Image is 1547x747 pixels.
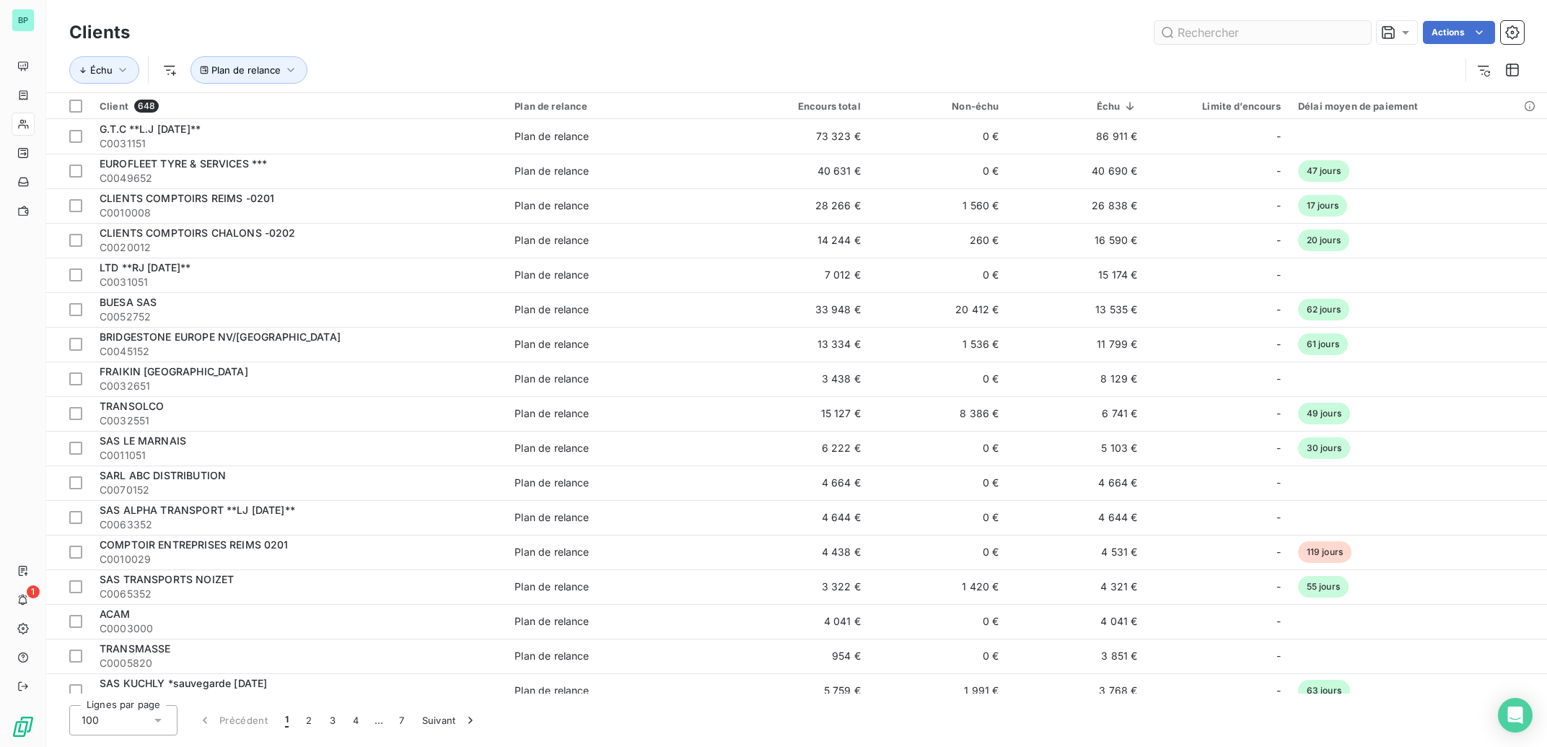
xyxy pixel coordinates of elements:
span: 648 [134,100,159,113]
span: SAS KUCHLY *sauvegarde [DATE] [100,677,267,689]
div: Délai moyen de paiement [1298,100,1538,112]
span: C0031151 [100,136,497,151]
span: 49 jours [1298,403,1350,424]
span: - [1276,337,1281,351]
div: Plan de relance [514,302,589,317]
td: 40 690 € [1008,154,1147,188]
td: 0 € [869,535,1008,569]
span: EUROFLEET TYRE & SERVICES *** [100,157,267,170]
td: 4 644 € [731,500,869,535]
span: C0049652 [100,171,497,185]
span: - [1276,580,1281,594]
span: - [1276,129,1281,144]
td: 73 323 € [731,119,869,154]
span: TRANSOLCO [100,400,164,412]
div: BP [12,9,35,32]
td: 0 € [869,604,1008,639]
span: COMPTOIR ENTREPRISES REIMS 0201 [100,538,289,551]
span: - [1276,233,1281,248]
td: 4 644 € [1008,500,1147,535]
span: C0063352 [100,517,497,532]
span: 30 jours [1298,437,1350,459]
div: Plan de relance [514,337,589,351]
td: 4 438 € [731,535,869,569]
td: 3 322 € [731,569,869,604]
td: 4 664 € [1008,466,1147,500]
span: 63 jours [1298,680,1350,702]
span: - [1276,649,1281,663]
td: 4 321 € [1008,569,1147,604]
td: 16 590 € [1008,223,1147,258]
div: Plan de relance [514,164,589,178]
span: 119 jours [1298,541,1351,563]
button: Précédent [189,705,276,735]
div: Limite d’encours [1154,100,1280,112]
span: SAS TRANSPORTS NOIZET [100,573,234,585]
div: Plan de relance [514,614,589,629]
span: - [1276,614,1281,629]
td: 8 129 € [1008,362,1147,396]
button: Actions [1423,21,1495,44]
span: 100 [82,713,99,728]
h3: Clients [69,19,130,45]
span: 20 jours [1298,230,1349,251]
span: C0031051 [100,275,497,289]
span: ACAM [100,608,131,620]
td: 14 244 € [731,223,869,258]
td: 4 664 € [731,466,869,500]
span: C0010008 [100,206,497,220]
span: - [1276,476,1281,490]
td: 3 438 € [731,362,869,396]
span: C0020012 [100,240,497,255]
span: C0011051 [100,448,497,463]
button: 4 [344,705,367,735]
span: Client [100,100,128,112]
span: - [1276,268,1281,282]
div: Plan de relance [514,100,722,112]
td: 260 € [869,223,1008,258]
span: 1 [285,713,289,728]
span: C0070152 [100,483,497,497]
div: Échu [1017,100,1138,112]
td: 1 991 € [869,673,1008,708]
div: Plan de relance [514,476,589,490]
span: BRIDGESTONE EUROPE NV/[GEOGRAPHIC_DATA] [100,331,341,343]
span: C0010029 [100,552,497,567]
button: 7 [390,705,413,735]
div: Plan de relance [514,683,589,698]
button: 1 [276,705,297,735]
td: 1 560 € [869,188,1008,223]
td: 26 838 € [1008,188,1147,223]
td: 15 127 € [731,396,869,431]
span: - [1276,683,1281,698]
td: 4 041 € [1008,604,1147,639]
span: 55 jours [1298,576,1349,598]
td: 28 266 € [731,188,869,223]
td: 5 103 € [1008,431,1147,466]
td: 0 € [869,154,1008,188]
div: Non-échu [878,100,999,112]
div: Plan de relance [514,372,589,386]
td: 20 412 € [869,292,1008,327]
div: Plan de relance [514,233,589,248]
span: SAS LE MARNAIS [100,434,186,447]
td: 4 531 € [1008,535,1147,569]
td: 0 € [869,258,1008,292]
td: 5 759 € [731,673,869,708]
td: 8 386 € [869,396,1008,431]
span: 62 jours [1298,299,1349,320]
td: 954 € [731,639,869,673]
span: C0065352 [100,587,497,601]
td: 1 536 € [869,327,1008,362]
td: 13 535 € [1008,292,1147,327]
span: C0032551 [100,414,497,428]
td: 33 948 € [731,292,869,327]
td: 86 911 € [1008,119,1147,154]
span: SAS ALPHA TRANSPORT **LJ [DATE]** [100,504,295,516]
td: 6 222 € [731,431,869,466]
span: SARL ABC DISTRIBUTION [100,469,226,481]
span: - [1276,302,1281,317]
span: FRAIKIN [GEOGRAPHIC_DATA] [100,365,248,377]
td: 15 174 € [1008,258,1147,292]
td: 11 799 € [1008,327,1147,362]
